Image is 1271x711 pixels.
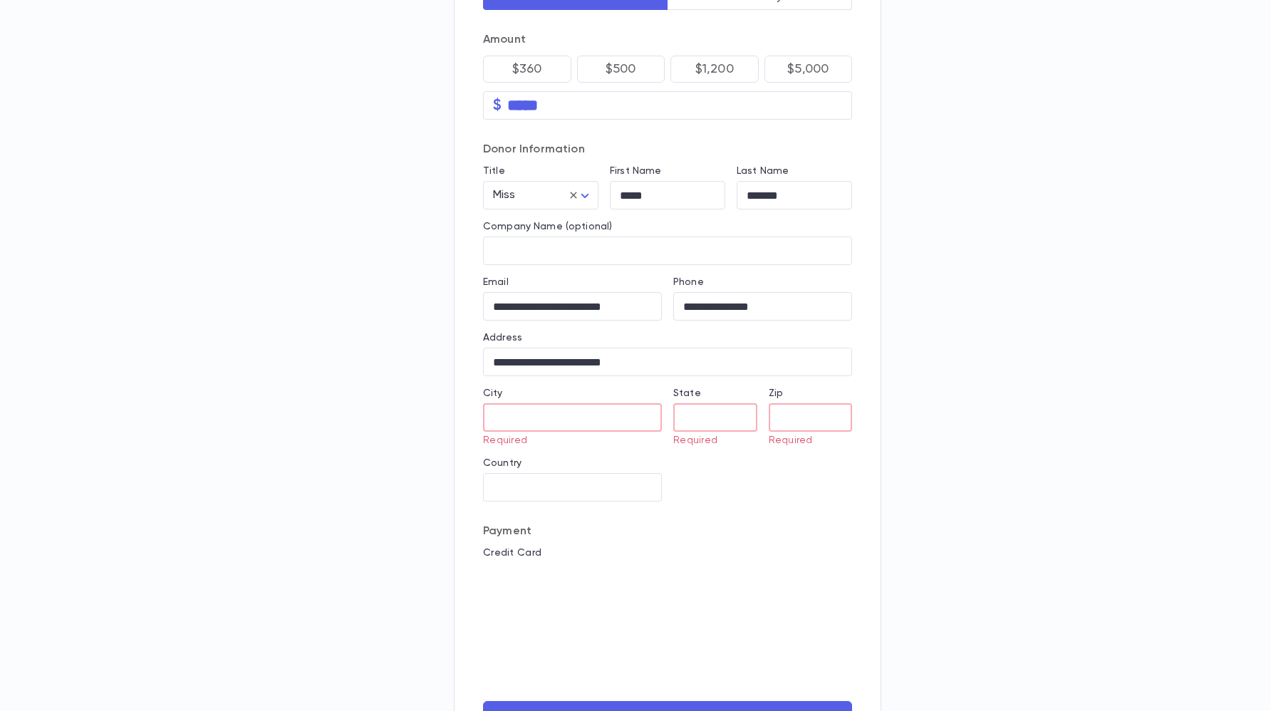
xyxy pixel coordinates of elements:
label: Country [483,457,522,469]
label: First Name [610,165,661,177]
span: Miss [493,190,516,201]
label: Last Name [737,165,789,177]
button: $360 [483,56,571,83]
label: City [483,388,503,399]
label: State [673,388,701,399]
p: $ [493,98,502,113]
button: $5,000 [764,56,853,83]
p: Payment [483,524,852,539]
label: Zip [769,388,783,399]
p: Donor Information [483,142,852,157]
p: Credit Card [483,547,852,559]
p: Required [673,435,747,446]
label: Phone [673,276,704,288]
p: Required [769,435,843,446]
div: Miss [483,182,598,209]
label: Company Name (optional) [483,221,612,232]
label: Email [483,276,509,288]
button: $1,200 [670,56,759,83]
p: $360 [512,62,542,76]
button: $500 [577,56,665,83]
p: $5,000 [787,62,829,76]
label: Title [483,165,505,177]
p: Amount [483,33,852,47]
p: Required [483,435,652,446]
p: $500 [606,62,636,76]
label: Address [483,332,522,343]
p: $1,200 [695,62,734,76]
